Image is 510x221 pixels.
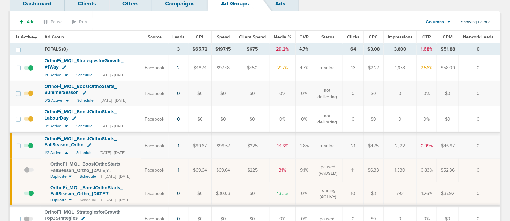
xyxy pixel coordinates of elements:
td: Facebook [141,132,169,158]
td: $48.74 [189,55,211,81]
td: $675 [235,44,270,55]
td: 3,800 [384,44,417,55]
td: $225 [235,132,270,158]
td: 4.7% [295,44,313,55]
td: $69.64 [189,158,211,182]
td: $52.36 [437,158,459,182]
span: OrthoFi_ MQL_ BoostOrthoStarts_ FallSeason_ Ortho [45,136,117,148]
td: $0 [437,81,459,106]
td: 0% [417,106,437,132]
td: $37.92 [437,182,459,206]
td: 64 [343,44,364,55]
td: 0 [459,158,500,182]
td: 0 [384,81,417,106]
td: paused (PAUSED) [313,158,343,182]
td: 0% [295,81,313,106]
a: 0 [177,191,180,196]
span: Ad Group [45,34,64,40]
small: | [DATE] - [DATE] [101,197,130,203]
td: $58.09 [437,55,459,81]
td: $46.97 [437,132,459,158]
td: $69.64 [211,158,235,182]
td: 0% [270,106,295,132]
td: $197.15 [211,44,235,55]
td: 0% [295,182,313,206]
span: Leads [173,34,185,40]
td: 2.56% [417,55,437,81]
td: $450 [235,55,270,81]
td: running (ACTIVE) [313,182,343,206]
a: 2 [177,65,180,71]
small: | [DATE] - [DATE] [101,174,130,179]
td: $3 [364,182,384,206]
td: 4.8% [295,132,313,158]
span: 0/1 Active [45,124,61,129]
td: 1.68% [417,44,437,55]
small: | [DATE] - [DATE] [97,98,126,103]
span: 1/6 Active [45,73,61,78]
small: | [DATE] - [DATE] [96,73,125,78]
td: 0% [417,81,437,106]
span: Client Spend [239,34,266,40]
td: $0 [364,106,384,132]
td: 29.2% [270,44,295,55]
small: | [DATE] - [DATE] [96,124,125,129]
td: 1,330 [384,158,417,182]
td: $3.08 [364,44,384,55]
a: 0 [177,91,180,96]
span: Duplicate [50,197,67,203]
td: Facebook [141,158,169,182]
td: 9.1% [295,158,313,182]
td: 0 [459,81,500,106]
small: Schedule [77,98,94,103]
span: OrthoFi_ MQL_ BoostOrthoStarts_ LabourDay [45,109,117,121]
span: 1/2 Active [45,150,61,155]
td: Facebook [141,182,169,206]
span: OrthoFi_ MQL_ BoostOrthoStarts_ FallSeason_ Ortho_ [DATE]?id=174&cmp_ id=9658058 [50,161,123,179]
span: Duplicate [50,174,67,179]
td: 44.3% [270,132,295,158]
td: $2.27 [364,55,384,81]
td: $0 [437,106,459,132]
td: $0 [235,182,270,206]
td: 0% [270,81,295,106]
span: Impressions [388,34,413,40]
td: $99.67 [211,132,235,158]
td: 0 [384,106,417,132]
span: Network Leads [463,34,494,40]
span: CPC [369,34,378,40]
span: CTR [423,34,431,40]
span: Add [27,19,35,25]
span: not delivering [317,113,338,125]
span: Status [321,34,334,40]
span: CPL [196,34,204,40]
td: $0 [189,106,211,132]
small: | [DATE] - [DATE] [96,150,125,155]
td: 792 [384,182,417,206]
td: 21 [343,132,364,158]
td: 0 [459,132,500,158]
span: CVR [300,34,309,40]
td: $0 [211,81,235,106]
a: 1 [178,167,179,173]
td: $6.33 [364,158,384,182]
span: Is Active [16,34,37,40]
td: $4.75 [364,132,384,158]
td: 0 [459,55,500,81]
td: 31% [270,158,295,182]
a: 0 [177,116,180,122]
span: Source [148,34,162,40]
span: running [319,143,335,149]
td: Facebook [141,81,169,106]
span: OrthoFi_ MQL_ StrategiesforGrowth_ #1Way [45,58,123,70]
td: 2,122 [384,132,417,158]
td: $51.88 [437,44,459,55]
td: $99.67 [189,132,211,158]
td: $0 [364,81,384,106]
td: 11 [343,158,364,182]
span: OrthoFi_ MQL_ BoostOrthoStarts_ SummerSeason [45,83,117,96]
